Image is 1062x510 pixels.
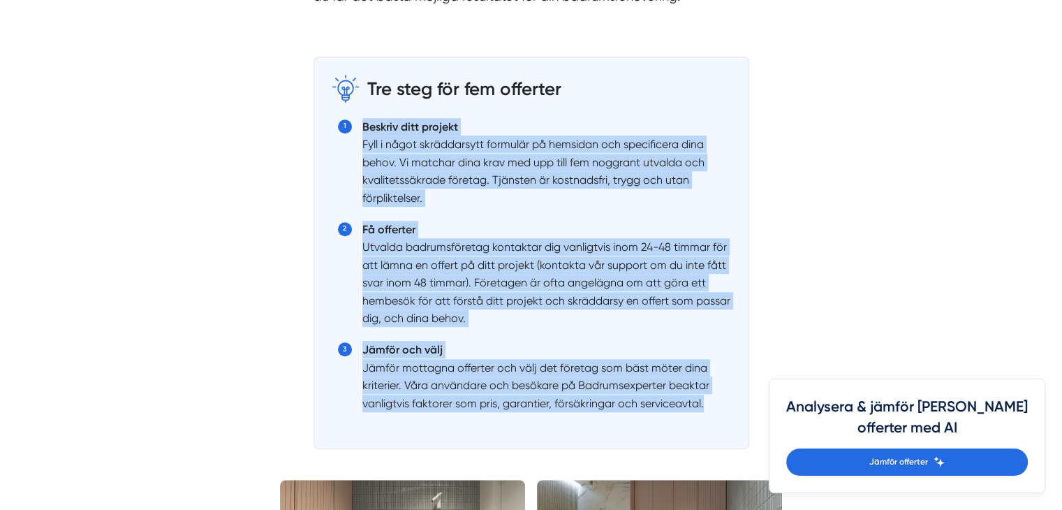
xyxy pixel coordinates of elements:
[355,118,732,207] li: Fyll i något skräddarsytt formulär på hemsidan och specificera dina behov. Vi matchar dina krav m...
[362,223,415,236] strong: Få offerter
[362,120,458,133] strong: Beskriv ditt projekt
[362,343,443,356] strong: Jämför och välj
[355,221,732,327] li: Utvalda badrumsföretag kontaktar dig vanligtvis inom 24-48 timmar för att lämna en offert på ditt...
[355,341,732,412] li: Jämför mottagna offerter och välj det företag som bäst möter dina kriterier. Våra användare och b...
[786,396,1028,449] h4: Analysera & jämför [PERSON_NAME] offerter med AI
[869,456,928,469] span: Jämför offerter
[367,74,561,102] h3: Tre steg för fem offerter
[786,449,1028,476] a: Jämför offerter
